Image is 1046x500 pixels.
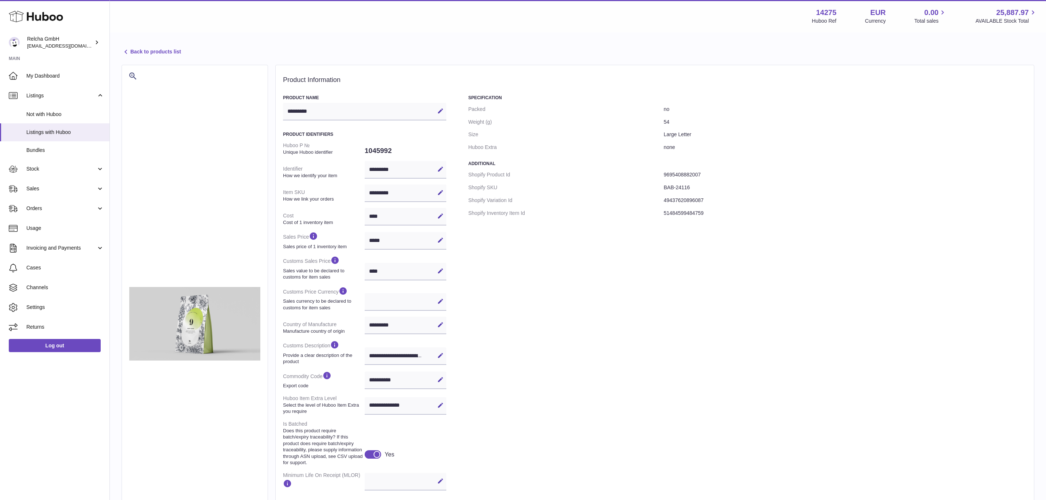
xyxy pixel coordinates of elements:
[26,324,104,331] span: Returns
[283,209,365,228] dt: Cost
[283,186,365,205] dt: Item SKU
[283,268,363,280] strong: Sales value to be declared to customs for item sales
[283,337,365,367] dt: Customs Description
[283,95,446,101] h3: Product Name
[27,43,108,49] span: [EMAIL_ADDRESS][DOMAIN_NAME]
[812,18,837,25] div: Huboo Ref
[664,207,1027,220] dd: 51484599484759
[870,8,886,18] strong: EUR
[468,141,664,154] dt: Huboo Extra
[975,18,1037,25] span: AVAILABLE Stock Total
[283,139,365,158] dt: Huboo P №
[468,194,664,207] dt: Shopify Variation Id
[283,219,363,226] strong: Cost of 1 inventory item
[664,181,1027,194] dd: BAB-24116
[468,95,1027,101] h3: Specification
[26,304,104,311] span: Settings
[283,298,363,311] strong: Sales currency to be declared to customs for item sales
[664,128,1027,141] dd: Large Letter
[468,103,664,116] dt: Packed
[975,8,1037,25] a: 25,887.97 AVAILABLE Stock Total
[26,129,104,136] span: Listings with Huboo
[468,128,664,141] dt: Size
[664,103,1027,116] dd: no
[924,8,939,18] span: 0.00
[283,228,365,253] dt: Sales Price
[283,76,1027,84] h2: Product Information
[283,149,363,156] strong: Unique Huboo identifier
[283,172,363,179] strong: How we identify your item
[26,284,104,291] span: Channels
[283,368,365,392] dt: Commodity Code
[27,36,93,49] div: Relcha GmbH
[283,196,363,202] strong: How we link your orders
[865,18,886,25] div: Currency
[283,163,365,182] dt: Identifier
[283,131,446,137] h3: Product Identifiers
[283,318,365,337] dt: Country of Manufacture
[468,207,664,220] dt: Shopify Inventory Item Id
[468,181,664,194] dt: Shopify SKU
[26,205,96,212] span: Orders
[129,287,260,361] img: RR-Tea-Bag-9.jpg
[914,8,947,25] a: 0.00 Total sales
[26,72,104,79] span: My Dashboard
[816,8,837,18] strong: 14275
[283,392,365,418] dt: Huboo Item Extra Level
[468,116,664,128] dt: Weight (g)
[283,402,363,415] strong: Select the level of Huboo Item Extra you require
[283,469,365,493] dt: Minimum Life On Receipt (MLOR)
[9,37,20,48] img: internalAdmin-14275@internal.huboo.com
[9,339,101,352] a: Log out
[283,253,365,283] dt: Customs Sales Price
[283,428,363,466] strong: Does this product require batch/expiry traceability? If this product does require batch/expiry tr...
[664,141,1027,154] dd: none
[26,92,96,99] span: Listings
[26,165,96,172] span: Stock
[283,352,363,365] strong: Provide a clear description of the product
[283,283,365,314] dt: Customs Price Currency
[26,147,104,154] span: Bundles
[122,48,181,56] a: Back to products list
[385,451,394,459] div: Yes
[468,161,1027,167] h3: Additional
[468,168,664,181] dt: Shopify Product Id
[283,243,363,250] strong: Sales price of 1 inventory item
[664,168,1027,181] dd: 9695408882007
[664,194,1027,207] dd: 49437620896087
[283,383,363,389] strong: Export code
[26,264,104,271] span: Cases
[26,245,96,251] span: Invoicing and Payments
[365,143,446,158] dd: 1045992
[283,418,365,469] dt: Is Batched
[26,111,104,118] span: Not with Huboo
[283,328,363,335] strong: Manufacture country of origin
[996,8,1029,18] span: 25,887.97
[914,18,947,25] span: Total sales
[26,185,96,192] span: Sales
[664,116,1027,128] dd: 54
[26,225,104,232] span: Usage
